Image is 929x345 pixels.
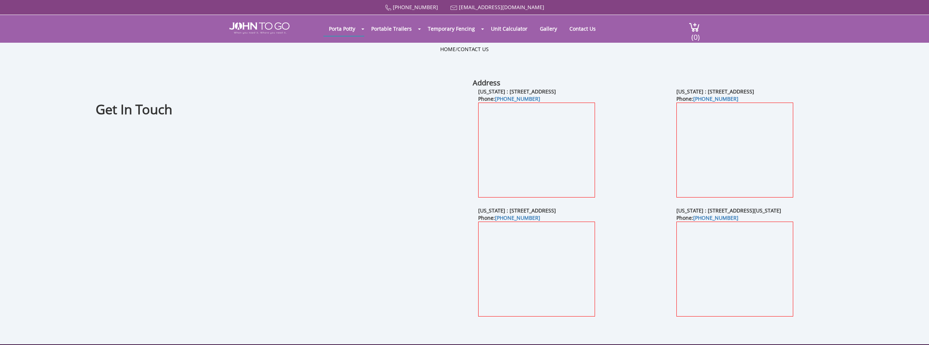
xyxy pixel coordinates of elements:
a: Gallery [534,22,563,36]
img: Mail [450,5,457,10]
b: [US_STATE] : [STREET_ADDRESS] [478,88,556,95]
a: Porta Potty [323,22,361,36]
img: Call [385,5,391,11]
a: Portable Trailers [366,22,417,36]
a: [PHONE_NUMBER] [393,4,438,11]
b: Phone: [478,95,540,102]
b: [US_STATE] : [STREET_ADDRESS] [478,207,556,214]
img: cart a [689,22,700,32]
b: Phone: [478,214,540,221]
h1: Get In Touch [96,101,437,119]
a: Contact Us [457,46,489,53]
span: (0) [691,26,700,42]
a: [PHONE_NUMBER] [693,214,738,221]
a: Home [440,46,456,53]
b: Phone: [676,95,738,102]
a: [PHONE_NUMBER] [693,95,738,102]
a: [PHONE_NUMBER] [495,95,540,102]
a: Contact Us [564,22,601,36]
b: [US_STATE] : [STREET_ADDRESS] [676,88,754,95]
b: Phone: [676,214,738,221]
b: Address [473,78,500,88]
b: [US_STATE] : [STREET_ADDRESS][US_STATE] [676,207,781,214]
a: Temporary Fencing [422,22,480,36]
img: JOHN to go [229,22,289,34]
a: Unit Calculator [485,22,533,36]
ul: / [440,46,489,53]
a: [EMAIL_ADDRESS][DOMAIN_NAME] [459,4,544,11]
a: [PHONE_NUMBER] [495,214,540,221]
